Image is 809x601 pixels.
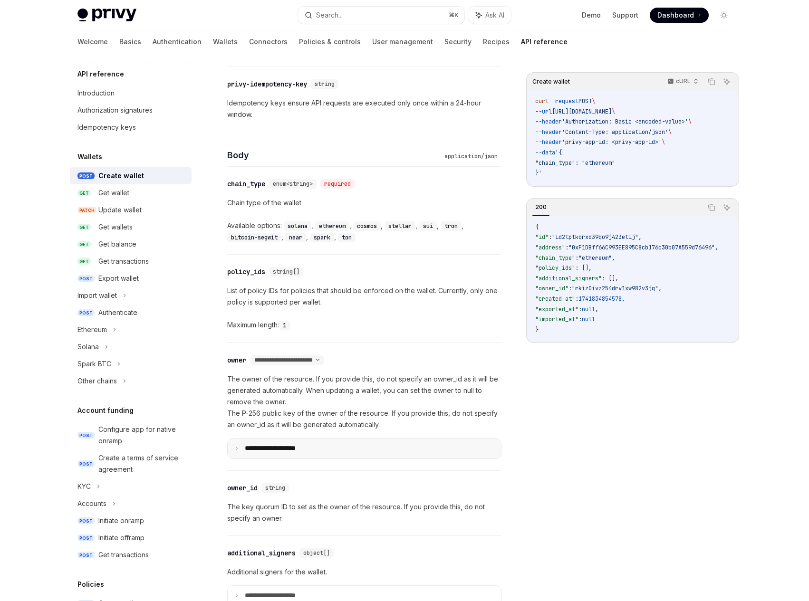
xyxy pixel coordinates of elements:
[98,204,142,216] div: Update wallet
[227,197,501,209] p: Chain type of the wallet
[70,253,192,270] a: GETGet transactions
[227,548,296,558] div: additional_signers
[582,10,601,20] a: Demo
[521,30,568,53] a: API reference
[98,256,149,267] div: Get transactions
[535,254,575,262] span: "chain_type"
[622,295,625,303] span: ,
[441,220,465,231] div: ,
[315,80,335,88] span: string
[578,97,592,105] span: POST
[98,452,186,475] div: Create a terms of service agreement
[298,7,464,24] button: Search...⌘K
[77,309,95,316] span: POST
[77,290,117,301] div: Import wallet
[612,254,615,262] span: ,
[578,315,582,323] span: :
[77,579,104,590] h5: Policies
[535,295,575,303] span: "created_at"
[578,295,622,303] span: 1741834854578
[535,223,539,231] span: {
[273,268,299,276] span: string[]
[77,87,115,99] div: Introduction
[721,201,733,214] button: Ask AI
[668,128,672,136] span: \
[688,118,692,125] span: \
[535,285,568,292] span: "owner_id"
[535,97,549,105] span: curl
[385,220,419,231] div: ,
[575,295,578,303] span: :
[535,315,578,323] span: "imported_at"
[299,30,361,53] a: Policies & controls
[227,355,246,365] div: owner
[70,512,192,529] a: POSTInitiate onramp
[565,244,568,251] span: :
[70,102,192,119] a: Authorization signatures
[535,149,555,156] span: --data
[70,236,192,253] a: GETGet balance
[602,275,618,282] span: : [],
[98,170,144,181] div: Create wallet
[77,105,153,116] div: Authorization signatures
[77,552,95,559] span: POST
[77,68,124,80] h5: API reference
[555,149,562,156] span: '{
[98,532,144,544] div: Initiate offramp
[70,119,192,136] a: Idempotency keys
[265,484,285,492] span: string
[721,76,733,88] button: Ask AI
[70,201,192,219] a: PATCHUpdate wallet
[285,233,306,242] code: near
[227,267,265,277] div: policy_ids
[716,8,732,23] button: Toggle dark mode
[77,432,95,439] span: POST
[70,270,192,287] a: POSTExport wallet
[77,460,95,467] span: POST
[77,30,108,53] a: Welcome
[582,305,595,313] span: null
[98,187,129,199] div: Get wallet
[535,169,542,177] span: }'
[77,481,91,492] div: KYC
[535,118,562,125] span: --header
[77,275,95,282] span: POST
[535,159,615,167] span: "chain_type": "ethereum"
[227,285,501,308] p: List of policy IDs for policies that should be enforced on the wallet. Currently, only one policy...
[315,221,349,231] code: ethereum
[582,315,595,323] span: null
[469,7,511,24] button: Ask AI
[98,307,137,318] div: Authenticate
[535,233,549,241] span: "id"
[70,546,192,563] a: POSTGet transactions
[578,305,582,313] span: :
[562,138,662,146] span: 'privy-app-id: <privy-app-id>'
[77,224,91,231] span: GET
[535,138,562,146] span: --header
[98,238,136,250] div: Get balance
[70,529,192,546] a: POSTInitiate offramp
[77,190,91,197] span: GET
[562,128,668,136] span: 'Content-Type: application/json'
[441,221,462,231] code: tron
[227,79,307,89] div: privy-idempotency-key
[535,326,539,334] span: }
[70,449,192,478] a: POSTCreate a terms of service agreement
[98,515,144,526] div: Initiate onramp
[595,305,598,313] span: ,
[705,201,718,214] button: Copy the contents from the code block
[444,30,472,53] a: Security
[70,184,192,201] a: GETGet wallet
[70,219,192,236] a: GETGet wallets
[153,30,202,53] a: Authentication
[419,220,441,231] div: ,
[575,264,592,272] span: : [],
[320,179,355,189] div: required
[535,305,578,313] span: "exported_at"
[249,30,288,53] a: Connectors
[77,375,117,387] div: Other chains
[535,264,575,272] span: "policy_ids"
[535,128,562,136] span: --header
[535,275,602,282] span: "additional_signers"
[549,97,578,105] span: --request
